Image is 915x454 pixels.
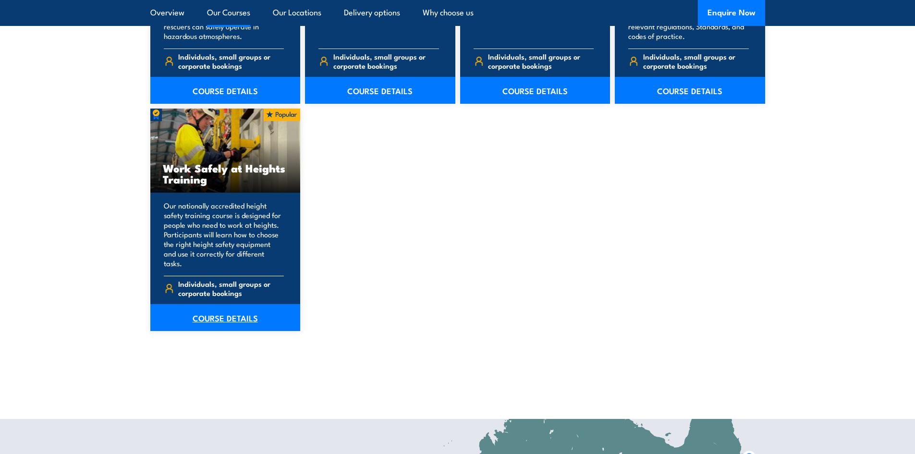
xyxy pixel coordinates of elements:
[150,77,301,104] a: COURSE DETAILS
[163,162,288,184] h3: Work Safely at Heights Training
[150,304,301,331] a: COURSE DETAILS
[460,77,610,104] a: COURSE DETAILS
[333,52,439,70] span: Individuals, small groups or corporate bookings
[488,52,594,70] span: Individuals, small groups or corporate bookings
[164,201,284,268] p: Our nationally accredited height safety training course is designed for people who need to work a...
[178,279,284,297] span: Individuals, small groups or corporate bookings
[615,77,765,104] a: COURSE DETAILS
[305,77,455,104] a: COURSE DETAILS
[643,52,749,70] span: Individuals, small groups or corporate bookings
[178,52,284,70] span: Individuals, small groups or corporate bookings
